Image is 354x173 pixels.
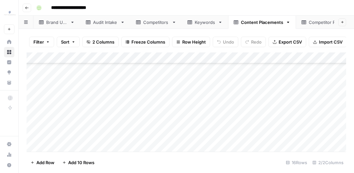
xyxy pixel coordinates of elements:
[143,19,169,26] div: Competitors
[309,37,347,47] button: Import CSV
[4,67,14,78] a: Opportunities
[58,157,98,168] button: Add 10 Rows
[319,39,343,45] span: Import CSV
[68,159,94,166] span: Add 10 Rows
[29,37,54,47] button: Filter
[172,37,210,47] button: Row Height
[213,37,238,47] button: Undo
[82,37,119,47] button: 2 Columns
[268,37,306,47] button: Export CSV
[241,19,283,26] div: Content Placements
[57,37,80,47] button: Sort
[33,39,44,45] span: Filter
[130,16,182,29] a: Competitors
[4,8,16,19] img: PartnerCentric Sales Tools Logo
[131,39,165,45] span: Freeze Columns
[4,37,14,47] a: Home
[4,149,14,160] a: Usage
[61,39,69,45] span: Sort
[36,159,54,166] span: Add Row
[241,37,266,47] button: Redo
[182,16,228,29] a: Keywords
[93,19,118,26] div: Audit Intake
[27,157,58,168] button: Add Row
[182,39,206,45] span: Row Height
[283,157,310,168] div: 16 Rows
[195,19,215,26] div: Keywords
[46,19,68,26] div: Brand URL
[4,77,14,88] a: Your Data
[4,160,14,170] button: Help + Support
[310,157,346,168] div: 2/2 Columns
[4,47,14,57] a: Browse
[92,39,114,45] span: 2 Columns
[33,16,80,29] a: Brand URL
[228,16,296,29] a: Content Placements
[223,39,234,45] span: Undo
[4,57,14,67] a: Insights
[279,39,302,45] span: Export CSV
[4,139,14,149] a: Settings
[251,39,262,45] span: Redo
[121,37,169,47] button: Freeze Columns
[4,5,14,22] button: Workspace: PartnerCentric Sales Tools
[80,16,130,29] a: Audit Intake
